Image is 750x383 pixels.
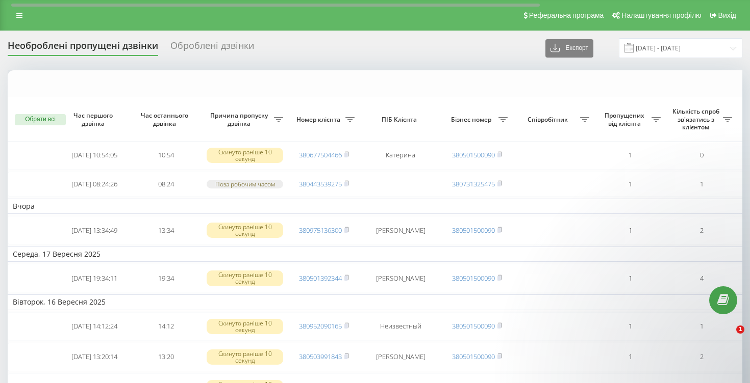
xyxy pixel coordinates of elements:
[718,11,736,19] span: Вихід
[360,141,441,170] td: Катерина
[299,273,342,283] a: 380501392344
[666,216,737,244] td: 2
[299,150,342,159] a: 380677504466
[299,179,342,188] a: 380443539275
[59,216,130,244] td: [DATE] 13:34:49
[368,116,433,124] span: ПІБ Клієнта
[59,343,130,371] td: [DATE] 13:20:14
[599,112,652,127] span: Пропущених від клієнта
[452,150,495,159] a: 380501500090
[666,172,737,197] td: 1
[170,40,254,56] div: Оброблені дзвінки
[594,172,666,197] td: 1
[360,216,441,244] td: [PERSON_NAME]
[452,352,495,361] a: 380501500090
[529,11,604,19] span: Реферальна програма
[299,226,342,235] a: 380975136300
[207,319,283,334] div: Скинуто раніше 10 секунд
[736,325,744,334] span: 1
[621,11,701,19] span: Налаштування профілю
[59,312,130,341] td: [DATE] 14:12:24
[8,40,158,56] div: Необроблені пропущені дзвінки
[207,270,283,286] div: Скинуто раніше 10 секунд
[130,264,202,292] td: 19:34
[67,112,122,127] span: Час першого дзвінка
[518,116,580,124] span: Співробітник
[207,148,283,163] div: Скинуто раніше 10 секунд
[360,312,441,341] td: Неизвестный
[130,172,202,197] td: 08:24
[207,112,274,127] span: Причина пропуску дзвінка
[59,141,130,170] td: [DATE] 10:54:05
[671,107,723,131] span: Кількість спроб зв'язатись з клієнтом
[293,116,345,124] span: Номер клієнта
[130,216,202,244] td: 13:34
[360,343,441,371] td: [PERSON_NAME]
[594,343,666,371] td: 1
[130,141,202,170] td: 10:54
[594,216,666,244] td: 1
[666,343,737,371] td: 2
[446,116,498,124] span: Бізнес номер
[138,112,193,127] span: Час останнього дзвінка
[666,141,737,170] td: 0
[299,321,342,331] a: 380952090165
[207,180,283,188] div: Поза робочим часом
[715,325,740,350] iframe: Intercom live chat
[207,223,283,238] div: Скинуто раніше 10 секунд
[59,264,130,292] td: [DATE] 19:34:11
[360,264,441,292] td: [PERSON_NAME]
[207,349,283,365] div: Скинуто раніше 10 секунд
[59,172,130,197] td: [DATE] 08:24:26
[452,321,495,331] a: 380501500090
[299,352,342,361] a: 380503991843
[545,39,593,58] button: Експорт
[452,179,495,188] a: 380731325475
[452,226,495,235] a: 380501500090
[15,114,66,125] button: Обрати всі
[452,273,495,283] a: 380501500090
[594,141,666,170] td: 1
[130,312,202,341] td: 14:12
[130,343,202,371] td: 13:20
